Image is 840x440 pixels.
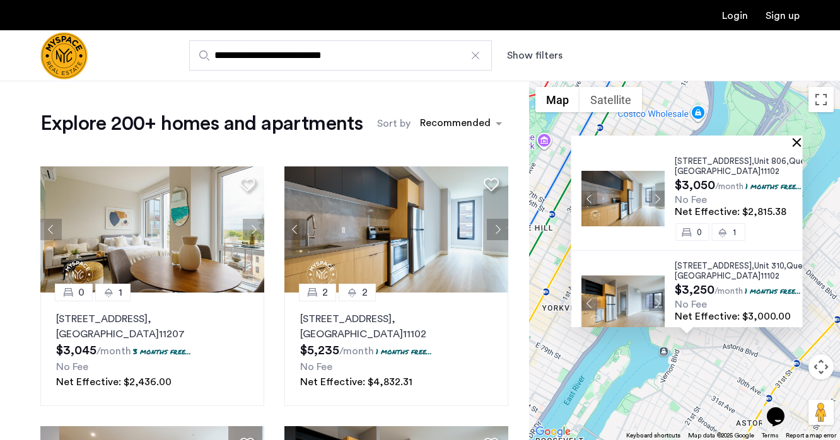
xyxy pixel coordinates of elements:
span: Queens [786,262,815,270]
span: 2 [362,285,368,300]
button: Next apartment [243,219,264,240]
button: Close [795,137,803,146]
span: $3,250 [674,284,714,296]
button: Next apartment [648,191,664,207]
span: Map data ©2025 Google [688,432,754,439]
button: Previous apartment [581,296,597,311]
button: Map camera controls [808,354,834,379]
span: No Fee [300,362,332,372]
img: Google [532,424,574,440]
a: Cazamio Logo [40,32,88,79]
span: $3,045 [56,344,96,357]
ng-select: sort-apartment [414,112,508,135]
img: 1997_638519968035243270.png [284,166,509,292]
a: 01[STREET_ADDRESS], [GEOGRAPHIC_DATA]112073 months free...No FeeNet Effective: $2,436.00 [40,292,264,406]
a: Registration [766,11,800,21]
button: Previous apartment [284,219,306,240]
button: Previous apartment [581,191,597,207]
span: 1 [732,228,735,236]
p: 3 months free... [133,346,191,357]
span: Net Effective: $2,436.00 [56,377,172,387]
a: 22[STREET_ADDRESS], [GEOGRAPHIC_DATA]111021 months free...No FeeNet Effective: $4,832.31 [284,292,508,406]
span: $5,235 [300,344,339,357]
a: Open this area in Google Maps (opens a new window) [532,424,574,440]
p: [STREET_ADDRESS] 11207 [56,311,248,342]
button: Show satellite imagery [580,87,642,112]
span: 2 [322,285,328,300]
sub: /month [715,182,743,191]
span: 11102 [760,272,779,280]
span: 1 [119,285,122,300]
a: Terms (opens in new tab) [762,431,778,440]
img: Apartment photo [581,275,664,331]
sub: /month [714,287,742,296]
input: Apartment Search [189,40,492,71]
span: [STREET_ADDRESS], [674,262,754,270]
iframe: chat widget [762,390,802,427]
span: $3,050 [674,179,715,192]
span: Net Effective: $2,815.38 [674,207,786,217]
img: Apartment photo [581,171,664,226]
sub: /month [339,346,374,356]
span: 0 [696,228,701,236]
span: Unit 806, [754,157,788,165]
h1: Explore 200+ homes and apartments [40,111,363,136]
button: Keyboard shortcuts [626,431,680,440]
button: Drag Pegman onto the map to open Street View [808,400,834,425]
a: Report a map error [786,431,836,440]
p: 1 months free... [744,286,800,296]
span: Net Effective: $3,000.00 [674,311,790,321]
span: 0 [78,285,85,300]
button: Show or hide filters [507,48,563,63]
span: Net Effective: $4,832.31 [300,377,412,387]
span: No Fee [56,362,88,372]
span: No Fee [674,195,706,205]
span: 11102 [760,167,779,175]
button: Next apartment [648,296,664,311]
div: Recommended [418,115,491,134]
button: Show street map [535,87,580,112]
p: [STREET_ADDRESS] 11102 [300,311,493,342]
button: Next apartment [487,219,508,240]
span: Queens [788,157,818,165]
p: 1 months free... [745,181,801,192]
label: Sort by [377,116,411,131]
button: Toggle fullscreen view [808,87,834,112]
img: logo [40,32,88,79]
span: Unit 310, [754,262,786,270]
p: 1 months free... [376,346,432,357]
img: 1997_638519001096654587.png [40,166,265,292]
span: No Fee [674,299,706,310]
span: [STREET_ADDRESS], [674,157,754,165]
button: Previous apartment [40,219,62,240]
a: Login [722,11,748,21]
sub: /month [96,346,131,356]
